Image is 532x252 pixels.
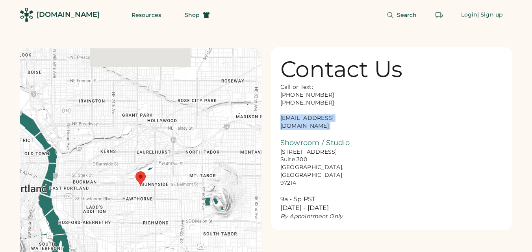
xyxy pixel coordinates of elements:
[461,11,478,19] div: Login
[185,12,200,18] span: Shop
[397,12,417,18] span: Search
[477,11,503,19] div: | Sign up
[37,10,100,20] div: [DOMAIN_NAME]
[280,213,343,220] em: By Appointment Only
[175,7,219,23] button: Shop
[20,8,33,22] img: Rendered Logo - Screens
[377,7,426,23] button: Search
[122,7,171,23] button: Resources
[280,57,403,82] div: Contact Us
[431,7,447,23] button: Retrieve an order
[280,83,359,221] div: Call or Text: [PHONE_NUMBER] [PHONE_NUMBER] [EMAIL_ADDRESS][DOMAIN_NAME] [STREET_ADDRESS] Suite 3...
[280,138,350,147] font: Showroom / Studio
[280,195,329,212] font: 9a - 5p PST [DATE] - [DATE]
